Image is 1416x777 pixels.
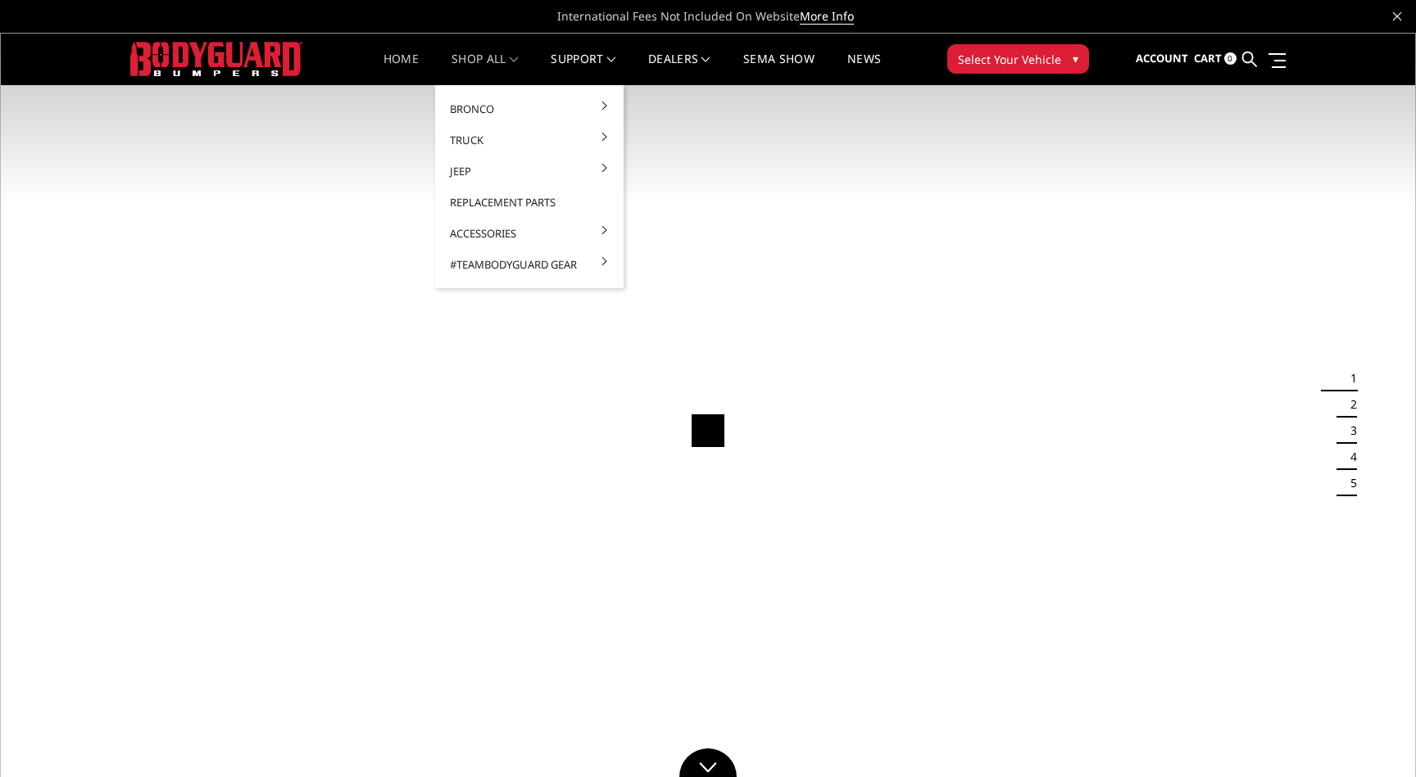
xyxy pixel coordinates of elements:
[442,218,617,249] a: Accessories
[442,124,617,156] a: Truck
[1136,51,1188,66] span: Account
[442,249,617,280] a: #TeamBodyguard Gear
[1341,444,1357,470] button: 4 of 5
[1073,50,1078,67] span: ▾
[442,93,617,124] a: Bronco
[551,53,615,85] a: Support
[1341,470,1357,496] button: 5 of 5
[648,53,710,85] a: Dealers
[442,156,617,187] a: Jeep
[383,53,419,85] a: Home
[947,44,1089,74] button: Select Your Vehicle
[679,748,737,777] a: Click to Down
[1224,52,1237,65] span: 0
[958,51,1061,68] span: Select Your Vehicle
[1194,37,1237,81] a: Cart 0
[847,53,881,85] a: News
[1194,51,1222,66] span: Cart
[1341,418,1357,444] button: 3 of 5
[1341,365,1357,391] button: 1 of 5
[743,53,815,85] a: SEMA Show
[452,53,518,85] a: shop all
[130,42,302,75] img: BODYGUARD BUMPERS
[1136,37,1188,81] a: Account
[800,8,854,25] a: More Info
[1341,391,1357,418] button: 2 of 5
[442,187,617,218] a: Replacement Parts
